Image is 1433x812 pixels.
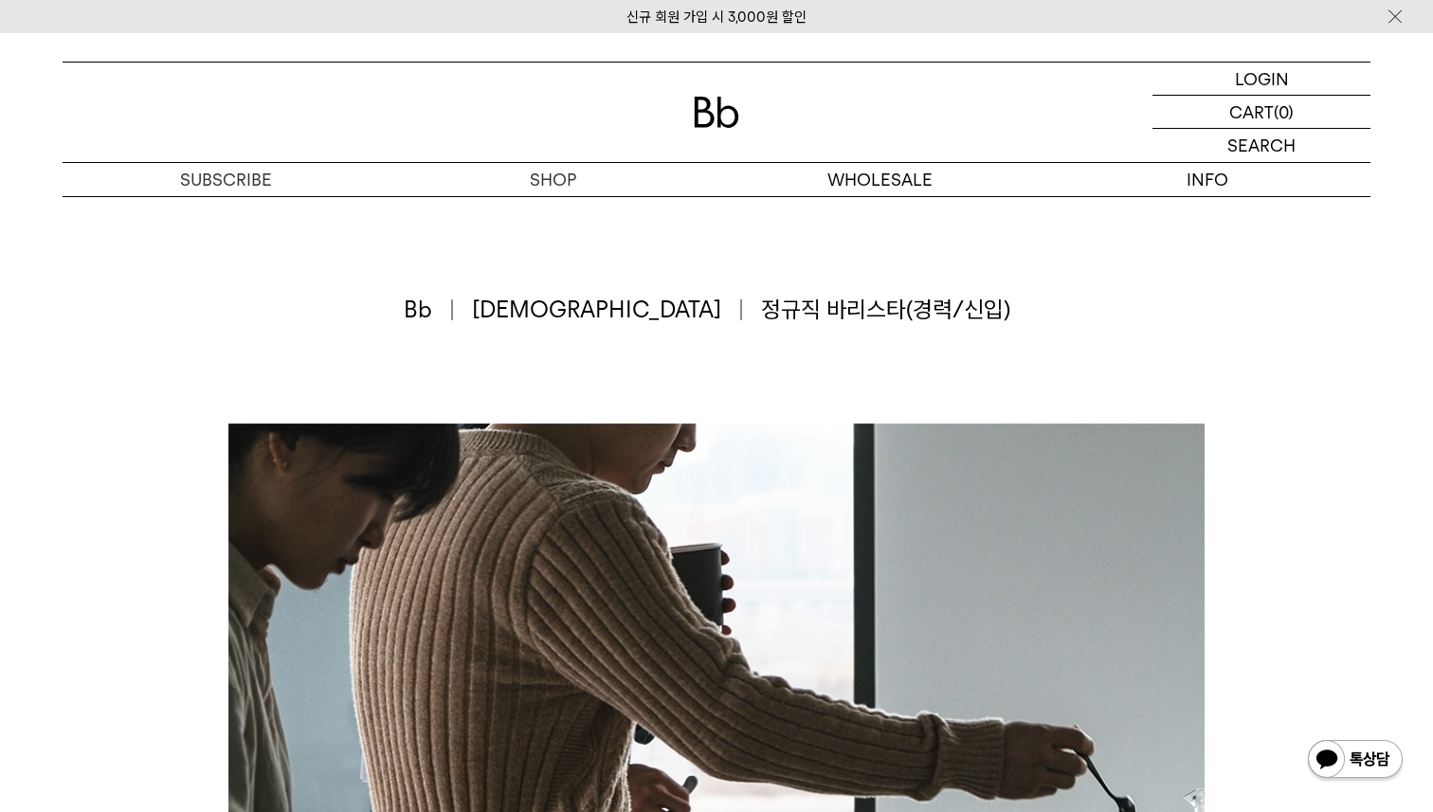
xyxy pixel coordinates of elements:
[761,294,1010,326] span: 정규직 바리스타(경력/신입)
[716,163,1043,196] p: WHOLESALE
[1306,738,1405,784] img: 카카오톡 채널 1:1 채팅 버튼
[694,97,739,128] img: 로고
[63,163,390,196] a: SUBSCRIBE
[626,9,807,26] a: 신규 회원 가입 시 3,000원 할인
[1274,96,1294,128] p: (0)
[1043,163,1370,196] p: INFO
[1152,96,1370,129] a: CART (0)
[1152,63,1370,96] a: LOGIN
[404,294,453,326] span: Bb
[1235,63,1289,95] p: LOGIN
[472,294,742,326] span: [DEMOGRAPHIC_DATA]
[1227,129,1296,162] p: SEARCH
[390,163,716,196] a: SHOP
[1229,96,1274,128] p: CART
